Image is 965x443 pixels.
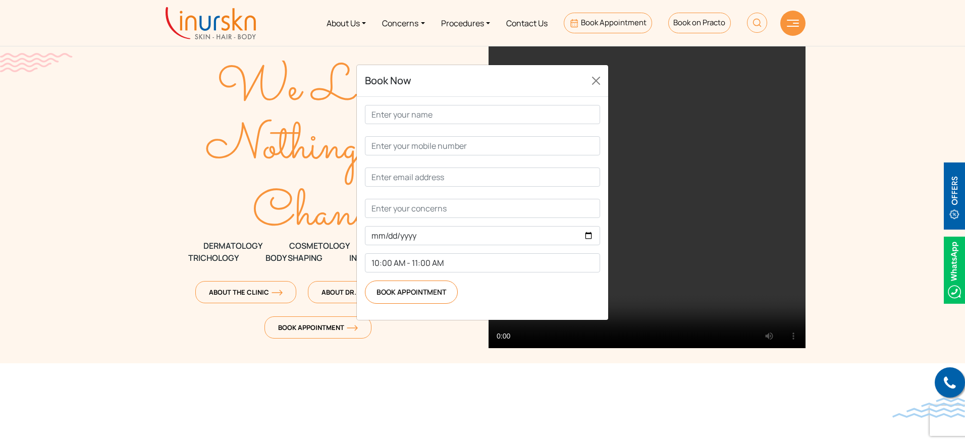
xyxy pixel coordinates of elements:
input: Enter your concerns [365,199,600,218]
button: Close [588,73,604,89]
a: Book on Practo [668,13,731,33]
img: hamLine.svg [787,20,799,27]
input: Enter your mobile number [365,136,600,155]
a: Contact Us [498,4,556,42]
form: Contact form [365,105,600,304]
input: Enter email address [365,168,600,187]
a: About Us [318,4,374,42]
a: Whatsappicon [944,264,965,275]
a: Book Appointment [564,13,652,33]
img: offerBt [944,162,965,230]
span: Book on Practo [673,17,725,28]
input: Enter your name [365,105,600,124]
input: Book Appointment [365,281,458,304]
span: Book Appointment [581,17,647,28]
input: Select Appointment Date [365,226,600,245]
a: Procedures [433,4,498,42]
img: bluewave [892,398,965,418]
a: Concerns [374,4,433,42]
img: inurskn-logo [166,7,256,39]
img: Whatsappicon [944,237,965,304]
h5: Book Now [365,73,411,88]
img: HeaderSearch [747,13,767,33]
